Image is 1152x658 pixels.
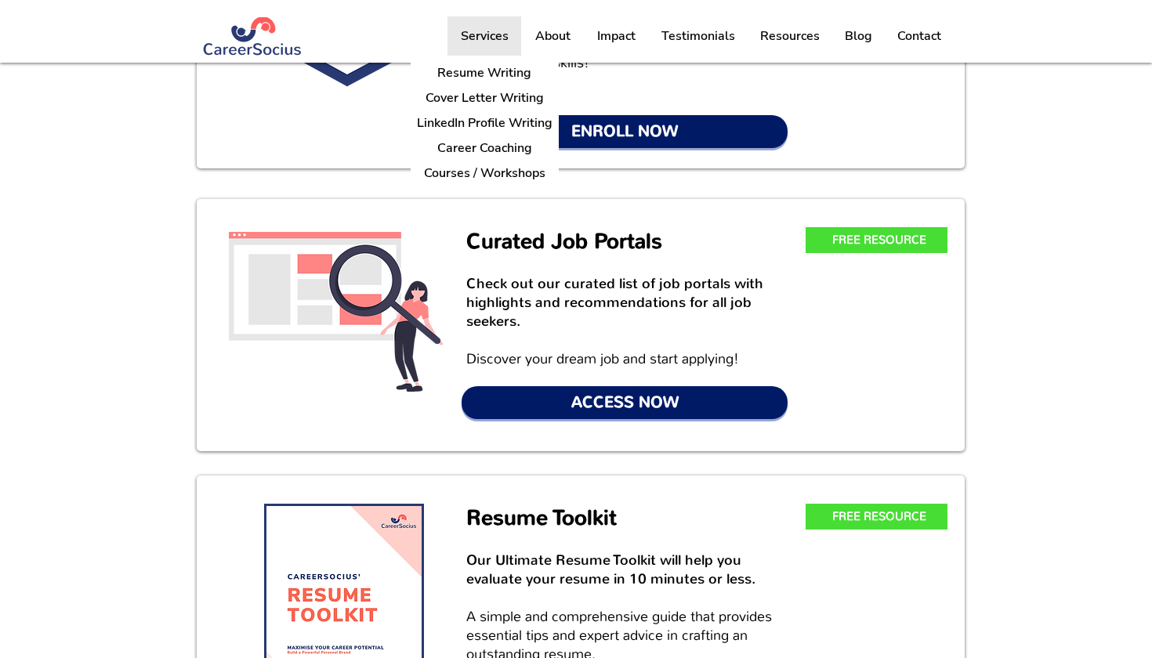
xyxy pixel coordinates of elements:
[465,72,810,89] p: ​
[453,16,516,56] p: Services
[411,111,559,136] p: LinkedIn Profile Writing
[431,136,538,161] p: Career Coaching
[466,349,739,368] span: Discover your dream job and start applying!
[411,136,559,161] a: Career Coaching
[747,16,831,56] a: Resources
[831,16,884,56] a: Blog
[411,85,559,110] a: Cover Letter Writing
[462,115,788,148] a: ENROLL NOW
[527,16,578,56] p: About
[571,121,678,143] span: ENROLL NOW
[884,16,954,56] a: Contact
[832,508,926,524] span: FREE RESOURCE
[419,86,550,110] p: Cover Letter Writing
[447,16,954,56] nav: Site
[654,16,743,56] p: Testimonials
[411,110,559,136] a: LinkedIn Profile Writing
[411,161,559,186] a: Courses / Workshops
[462,386,788,419] a: ACCESS NOW
[466,551,755,588] span: Our Ultimate Resume Toolkit will help you evaluate your resume in 10 minutes or less.
[466,227,662,255] span: Curated Job Portals
[466,504,617,532] span: Resume Toolkit
[889,16,949,56] p: Contact
[466,274,763,331] span: Check out our curated list of job portals with highlights and recommendations for all job seekers.
[521,16,583,56] a: About
[649,16,747,56] a: Testimonials
[837,16,880,56] p: Blog
[589,16,643,56] p: Impact
[583,16,649,56] a: Impact
[229,232,443,392] img: Jobportal.png
[411,61,559,85] a: Resume Writing
[418,161,552,186] p: Courses / Workshops
[832,232,926,248] span: FREE RESOURCE
[202,17,303,56] img: Logo Blue (#283972) png.png
[431,61,538,85] p: Resume Writing
[752,16,828,56] p: Resources
[447,16,521,56] a: Services
[571,392,679,414] span: ACCESS NOW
